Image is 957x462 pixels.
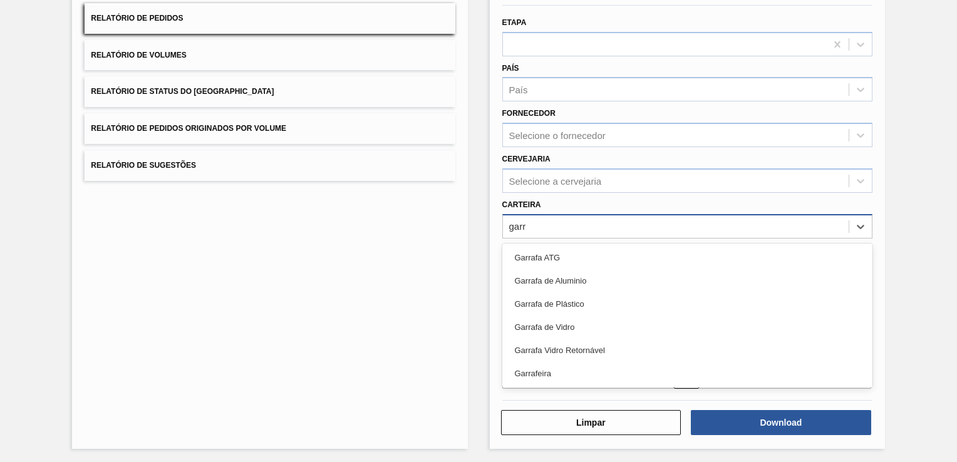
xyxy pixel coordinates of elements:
button: Limpar [501,410,681,435]
div: Selecione a cervejaria [509,175,602,186]
span: Relatório de Status do [GEOGRAPHIC_DATA] [91,87,274,96]
label: Cervejaria [502,155,551,163]
span: Relatório de Sugestões [91,161,196,170]
div: Garrafeira [502,362,872,385]
label: Etapa [502,18,527,27]
button: Relatório de Status do [GEOGRAPHIC_DATA] [85,76,455,107]
button: Relatório de Pedidos Originados por Volume [85,113,455,144]
button: Relatório de Sugestões [85,150,455,181]
div: País [509,85,528,95]
label: País [502,64,519,73]
button: Relatório de Pedidos [85,3,455,34]
span: Relatório de Pedidos Originados por Volume [91,124,286,133]
button: Download [691,410,871,435]
button: Relatório de Volumes [85,40,455,71]
div: Garrafa ATG [502,246,872,269]
div: Garrafa de Vidro [502,316,872,339]
span: Relatório de Pedidos [91,14,183,23]
span: Relatório de Volumes [91,51,186,59]
div: Garrafa de Plástico [502,292,872,316]
label: Carteira [502,200,541,209]
div: Garrafa de Aluminio [502,269,872,292]
div: Selecione o fornecedor [509,130,606,141]
label: Fornecedor [502,109,556,118]
div: Garrafa Vidro Retornável [502,339,872,362]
